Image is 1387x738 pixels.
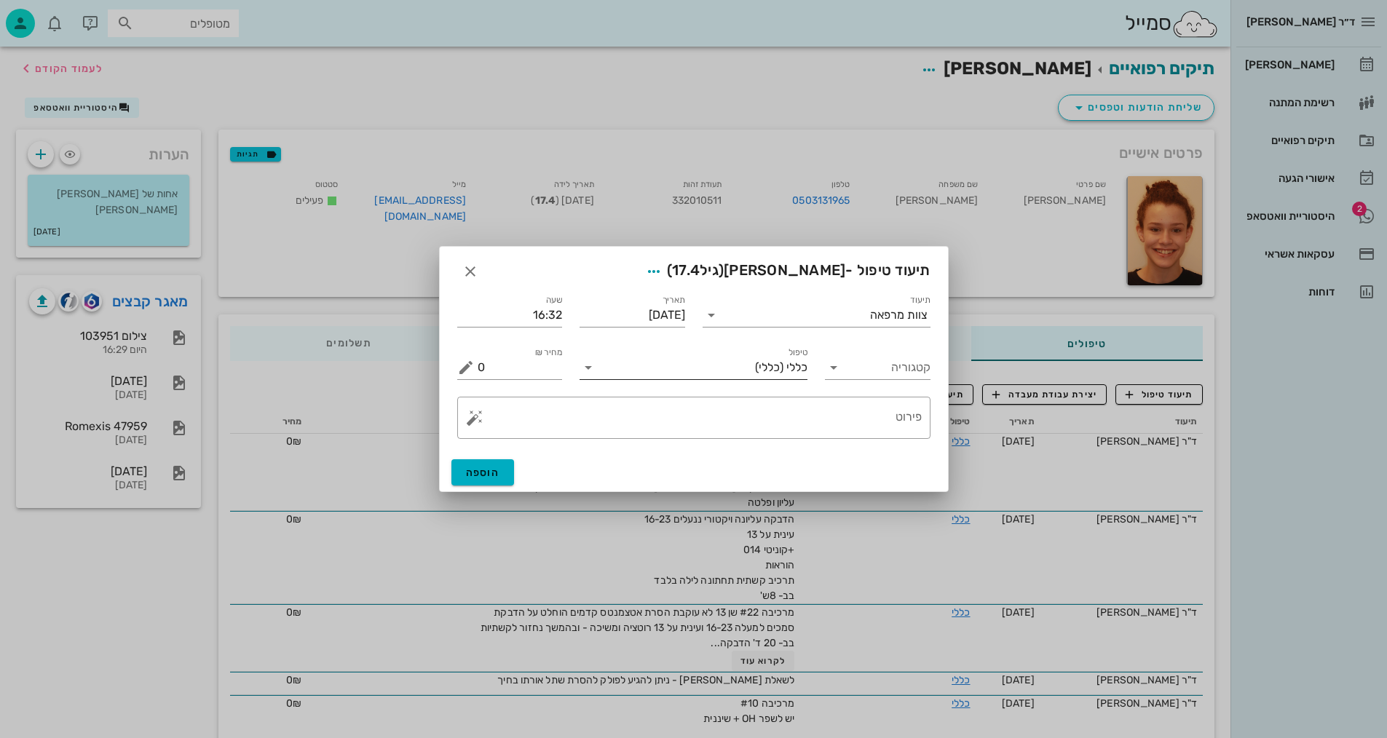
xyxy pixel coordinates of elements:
[703,303,930,327] div: תיעודצוות מרפאה
[724,261,845,279] span: [PERSON_NAME]
[457,359,475,376] button: מחיר ₪ appended action
[755,361,783,374] span: (כללי)
[667,261,724,279] span: (גיל )
[672,261,700,279] span: 17.4
[546,295,563,306] label: שעה
[870,309,928,322] div: צוות מרפאה
[535,347,563,358] label: מחיר ₪
[466,467,500,479] span: הוספה
[789,347,807,358] label: טיפול
[910,295,930,306] label: תיעוד
[451,459,515,485] button: הוספה
[662,295,685,306] label: תאריך
[641,258,930,285] span: תיעוד טיפול -
[786,361,807,374] span: כללי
